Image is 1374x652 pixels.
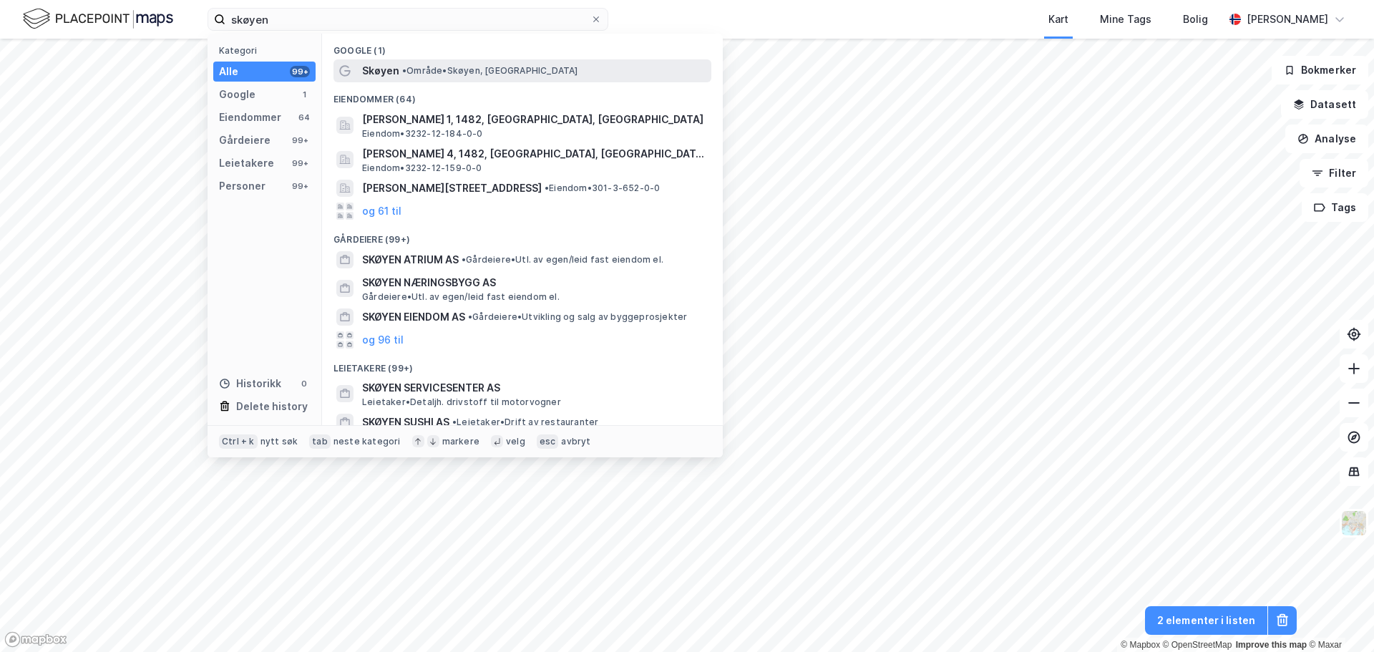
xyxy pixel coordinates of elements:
[1285,125,1368,153] button: Analyse
[219,45,316,56] div: Kategori
[506,436,525,447] div: velg
[362,162,482,174] span: Eiendom • 3232-12-159-0-0
[545,183,660,194] span: Eiendom • 301-3-652-0-0
[333,436,401,447] div: neste kategori
[1340,510,1368,537] img: Z
[1121,640,1160,650] a: Mapbox
[260,436,298,447] div: nytt søk
[1272,56,1368,84] button: Bokmerker
[442,436,479,447] div: markere
[1300,159,1368,188] button: Filter
[1236,640,1307,650] a: Improve this map
[219,375,281,392] div: Historikk
[362,414,449,431] span: SKØYEN SUSHI AS
[219,109,281,126] div: Eiendommer
[290,135,310,146] div: 99+
[362,291,560,303] span: Gårdeiere • Utl. av egen/leid fast eiendom el.
[452,417,598,428] span: Leietaker • Drift av restauranter
[362,331,404,349] button: og 96 til
[298,89,310,100] div: 1
[1145,606,1267,635] button: 2 elementer i listen
[290,180,310,192] div: 99+
[468,311,472,322] span: •
[1183,11,1208,28] div: Bolig
[298,112,310,123] div: 64
[561,436,590,447] div: avbryt
[1247,11,1328,28] div: [PERSON_NAME]
[236,398,308,415] div: Delete history
[1281,90,1368,119] button: Datasett
[4,631,67,648] a: Mapbox homepage
[219,155,274,172] div: Leietakere
[362,145,706,162] span: [PERSON_NAME] 4, 1482, [GEOGRAPHIC_DATA], [GEOGRAPHIC_DATA]
[322,351,723,377] div: Leietakere (99+)
[298,378,310,389] div: 0
[219,63,238,80] div: Alle
[219,86,255,103] div: Google
[545,183,549,193] span: •
[322,223,723,248] div: Gårdeiere (99+)
[362,111,706,128] span: [PERSON_NAME] 1, 1482, [GEOGRAPHIC_DATA], [GEOGRAPHIC_DATA]
[219,177,265,195] div: Personer
[402,65,578,77] span: Område • Skøyen, [GEOGRAPHIC_DATA]
[225,9,590,30] input: Søk på adresse, matrikkel, gårdeiere, leietakere eller personer
[1163,640,1232,650] a: OpenStreetMap
[362,396,561,408] span: Leietaker • Detaljh. drivstoff til motorvogner
[362,274,706,291] span: SKØYEN NÆRINGSBYGG AS
[362,62,399,79] span: Skøyen
[362,251,459,268] span: SKØYEN ATRIUM AS
[362,180,542,197] span: [PERSON_NAME][STREET_ADDRESS]
[362,308,465,326] span: SKØYEN EIENDOM AS
[468,311,687,323] span: Gårdeiere • Utvikling og salg av byggeprosjekter
[1302,193,1368,222] button: Tags
[322,82,723,108] div: Eiendommer (64)
[23,6,173,31] img: logo.f888ab2527a4732fd821a326f86c7f29.svg
[462,254,663,266] span: Gårdeiere • Utl. av egen/leid fast eiendom el.
[290,66,310,77] div: 99+
[452,417,457,427] span: •
[402,65,406,76] span: •
[362,379,706,396] span: SKØYEN SERVICESENTER AS
[362,128,483,140] span: Eiendom • 3232-12-184-0-0
[1100,11,1151,28] div: Mine Tags
[537,434,559,449] div: esc
[219,434,258,449] div: Ctrl + k
[322,34,723,59] div: Google (1)
[290,157,310,169] div: 99+
[462,254,466,265] span: •
[1302,583,1374,652] iframe: Chat Widget
[309,434,331,449] div: tab
[219,132,271,149] div: Gårdeiere
[362,203,401,220] button: og 61 til
[1048,11,1068,28] div: Kart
